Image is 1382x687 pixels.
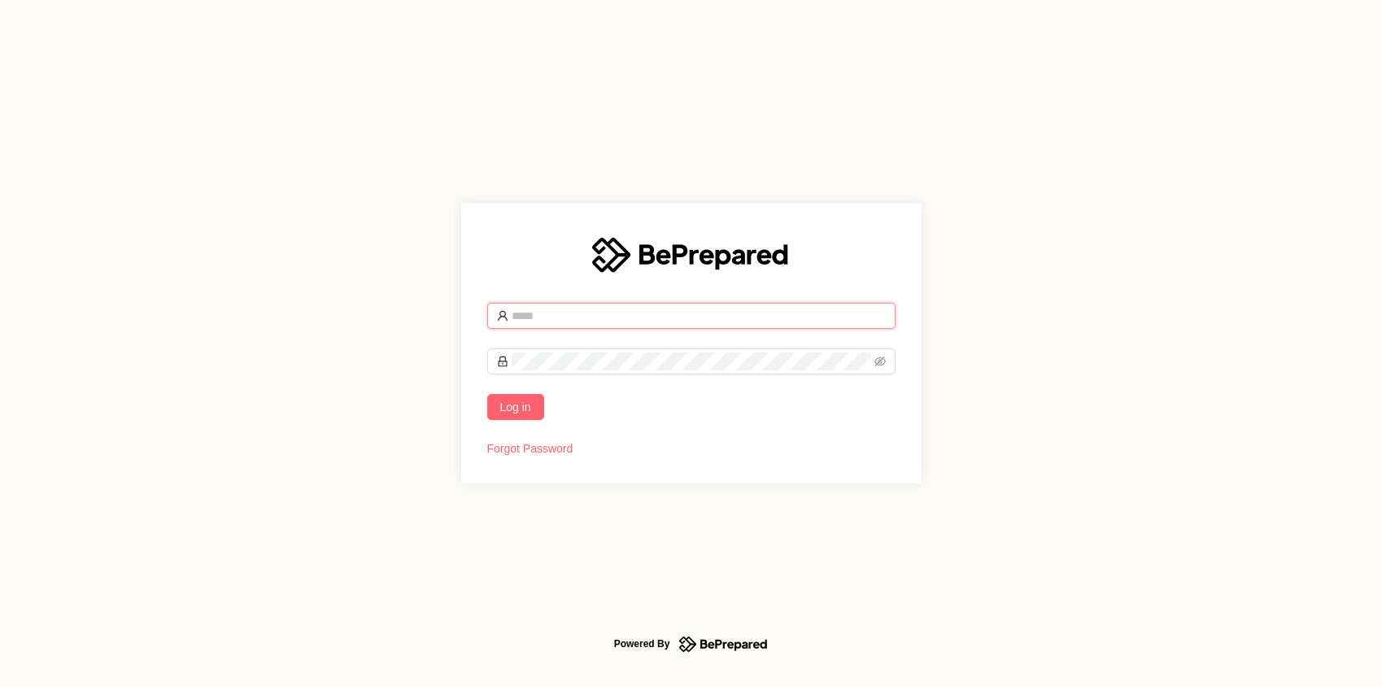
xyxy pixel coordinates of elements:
[500,398,531,416] span: Log in
[497,310,508,322] span: user
[487,442,573,455] a: Forgot Password
[497,356,508,367] span: lock
[487,394,544,420] button: Log in
[874,356,886,367] span: eye-invisible
[614,634,670,654] div: Powered By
